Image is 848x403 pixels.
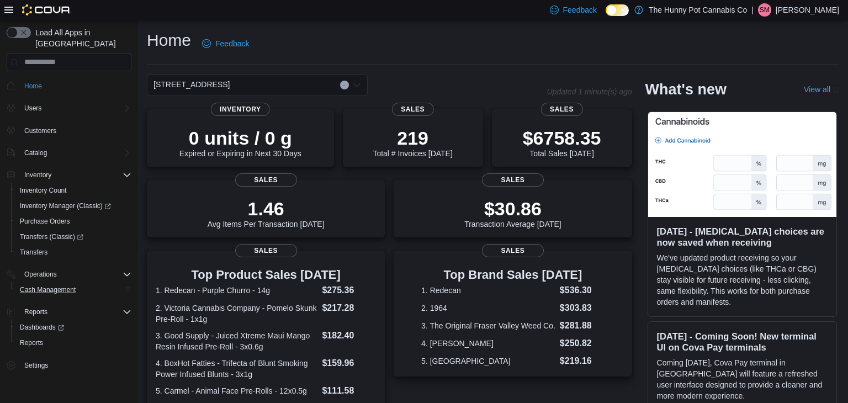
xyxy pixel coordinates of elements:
span: Sales [482,173,544,187]
dd: $219.16 [560,354,605,368]
a: Inventory Manager (Classic) [11,198,136,214]
dt: 1. Redecan [421,285,555,296]
dt: 2. Victoria Cannabis Company - Pomelo Skunk Pre-Roll - 1x1g [156,303,317,325]
span: Customers [20,124,131,137]
button: Transfers [11,245,136,260]
button: Operations [20,268,61,281]
span: Catalog [20,146,131,160]
a: View allExternal link [804,85,839,94]
a: Transfers [15,246,52,259]
span: Sales [540,103,582,116]
dt: 2. 1964 [421,303,555,314]
dt: 3. Good Supply - Juiced Xtreme Maui Mango Resin Infused Pre-Roll - 3x0.6g [156,330,317,352]
a: Transfers (Classic) [15,230,88,243]
p: [PERSON_NAME] [776,3,839,17]
p: 0 units / 0 g [179,127,301,149]
span: Settings [24,361,48,370]
div: Total # Invoices [DATE] [373,127,452,158]
span: [STREET_ADDRESS] [153,78,230,91]
p: 1.46 [208,198,325,220]
span: Purchase Orders [20,217,70,226]
dd: $275.36 [322,284,376,297]
dt: 3. The Original Fraser Valley Weed Co. [421,320,555,331]
button: Reports [2,304,136,320]
dt: 5. Carmel - Animal Face Pre-Rolls - 12x0.5g [156,385,317,396]
button: Settings [2,357,136,373]
dd: $250.82 [560,337,605,350]
a: Reports [15,336,47,349]
span: Reports [20,305,131,319]
span: Inventory [24,171,51,179]
p: | [751,3,754,17]
span: Cash Management [20,285,76,294]
h3: [DATE] - [MEDICAL_DATA] choices are now saved when receiving [657,226,828,248]
button: Customers [2,123,136,139]
span: Inventory Manager (Classic) [15,199,131,213]
button: Home [2,78,136,94]
input: Dark Mode [606,4,629,16]
a: Home [20,79,46,93]
span: Inventory Count [15,184,131,197]
span: Dashboards [20,323,64,332]
p: Coming [DATE], Cova Pay terminal in [GEOGRAPHIC_DATA] will feature a refreshed user interface des... [657,357,828,401]
a: Feedback [198,33,253,55]
span: Operations [24,270,57,279]
dd: $182.40 [322,329,376,342]
span: Sales [392,103,434,116]
dd: $536.30 [560,284,605,297]
button: Catalog [20,146,51,160]
span: Catalog [24,149,47,157]
span: Sales [235,173,297,187]
button: Open list of options [352,81,361,89]
button: Users [20,102,46,115]
span: Home [20,79,131,93]
button: Reports [20,305,52,319]
a: Inventory Count [15,184,71,197]
div: Total Sales [DATE] [523,127,601,158]
button: Inventory [20,168,56,182]
dt: 4. BoxHot Fatties - Trifecta of Blunt Smoking Power Infused Blunts - 3x1g [156,358,317,380]
span: Transfers (Classic) [15,230,131,243]
a: Transfers (Classic) [11,229,136,245]
span: Reports [15,336,131,349]
img: Cova [22,4,71,15]
button: Operations [2,267,136,282]
span: Home [24,82,42,91]
button: Cash Management [11,282,136,298]
span: Purchase Orders [15,215,131,228]
a: Cash Management [15,283,80,296]
button: Clear input [340,81,349,89]
span: Operations [20,268,131,281]
button: Inventory Count [11,183,136,198]
p: The Hunny Pot Cannabis Co [649,3,747,17]
h1: Home [147,29,191,51]
button: Catalog [2,145,136,161]
span: Inventory [211,103,270,116]
button: Reports [11,335,136,351]
span: Feedback [563,4,597,15]
button: Purchase Orders [11,214,136,229]
span: Transfers [20,248,47,257]
span: Inventory [20,168,131,182]
button: Users [2,100,136,116]
dd: $159.96 [322,357,376,370]
span: Sales [482,244,544,257]
span: Inventory Count [20,186,67,195]
a: Inventory Manager (Classic) [15,199,115,213]
span: Customers [24,126,56,135]
a: Customers [20,124,61,137]
p: $30.86 [464,198,561,220]
p: Updated 1 minute(s) ago [547,87,632,96]
span: Transfers (Classic) [20,232,83,241]
a: Dashboards [11,320,136,335]
span: Load All Apps in [GEOGRAPHIC_DATA] [31,27,131,49]
dt: 1. Redecan - Purple Churro - 14g [156,285,317,296]
p: 219 [373,127,452,149]
dd: $217.28 [322,301,376,315]
span: Settings [20,358,131,372]
button: Inventory [2,167,136,183]
h3: Top Brand Sales [DATE] [421,268,605,282]
h2: What's new [645,81,727,98]
nav: Complex example [7,73,131,402]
